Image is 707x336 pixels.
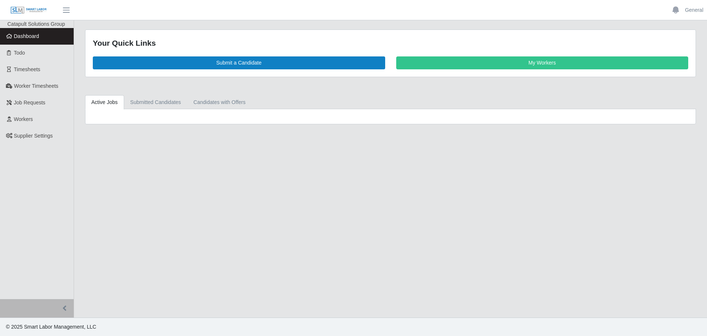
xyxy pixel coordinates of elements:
[93,56,385,69] a: Submit a Candidate
[14,100,46,105] span: Job Requests
[14,83,58,89] span: Worker Timesheets
[7,21,65,27] span: Catapult Solutions Group
[14,133,53,139] span: Supplier Settings
[14,116,33,122] span: Workers
[14,33,39,39] span: Dashboard
[85,95,124,110] a: Active Jobs
[124,95,187,110] a: Submitted Candidates
[93,37,688,49] div: Your Quick Links
[396,56,689,69] a: My Workers
[14,66,41,72] span: Timesheets
[14,50,25,56] span: Todo
[685,6,703,14] a: General
[187,95,252,110] a: Candidates with Offers
[10,6,47,14] img: SLM Logo
[6,324,96,330] span: © 2025 Smart Labor Management, LLC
